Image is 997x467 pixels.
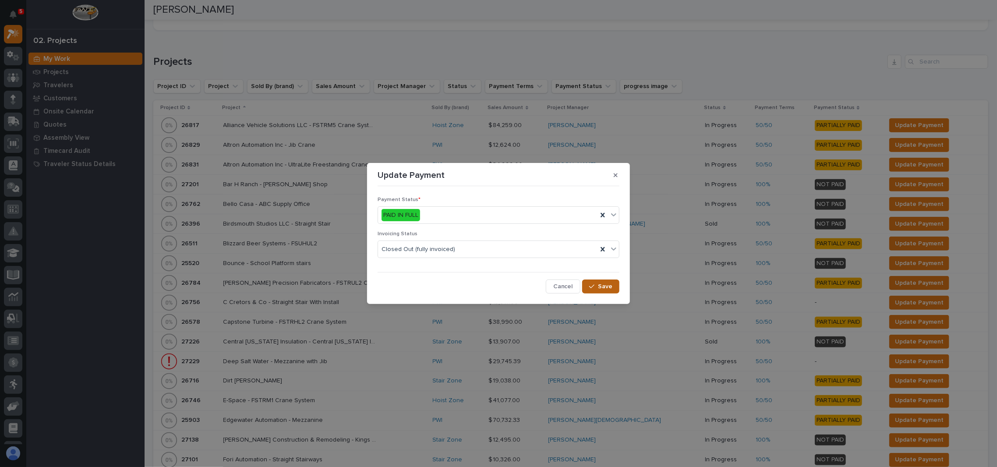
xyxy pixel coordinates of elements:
span: Save [598,283,612,290]
span: Closed Out (fully invoiced) [382,245,455,254]
span: Payment Status [378,197,421,202]
button: Save [582,279,619,294]
p: Update Payment [378,170,445,180]
div: PAID IN FULL [382,209,420,222]
button: Cancel [546,279,580,294]
span: Cancel [553,283,573,290]
span: Invoicing Status [378,231,417,237]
